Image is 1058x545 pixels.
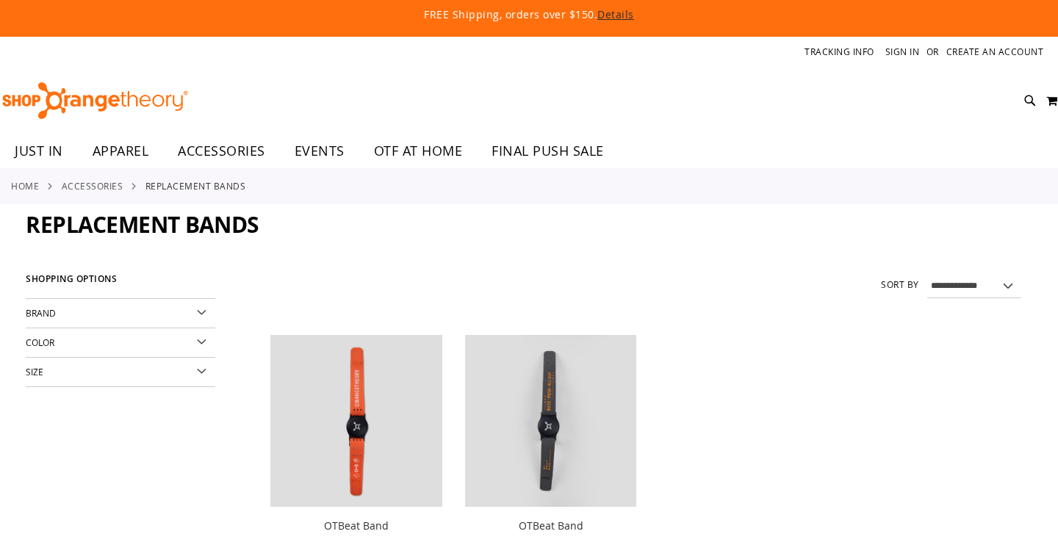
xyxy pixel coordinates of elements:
[270,335,442,507] img: OTBeat Band
[26,366,43,378] span: Size
[324,519,389,533] a: OTBeat Band
[15,134,63,167] span: JUST IN
[26,299,215,328] div: Brand
[178,134,265,167] span: ACCESSORIES
[295,134,345,167] span: EVENTS
[465,335,637,507] img: OTBeat Band
[465,335,637,510] a: OTBeat Band
[88,7,970,22] p: FREE Shipping, orders over $150.
[26,267,215,299] strong: Shopping Options
[26,336,54,348] span: Color
[492,134,604,167] span: FINAL PUSH SALE
[26,358,215,387] div: Size
[946,46,1044,58] a: Create an Account
[374,134,463,167] span: OTF AT HOME
[78,134,164,168] a: APPAREL
[885,46,920,58] a: Sign In
[26,209,259,239] span: Replacement Bands
[881,278,919,291] label: Sort By
[163,134,280,167] a: ACCESSORIES
[597,7,634,21] a: Details
[519,519,583,533] a: OTBeat Band
[270,335,442,510] a: OTBeat Band
[359,134,478,168] a: OTF AT HOME
[145,179,246,192] strong: Replacement Bands
[477,134,619,168] a: FINAL PUSH SALE
[62,179,123,192] a: ACCESSORIES
[280,134,359,168] a: EVENTS
[11,179,39,192] a: Home
[805,46,874,58] a: Tracking Info
[26,307,56,319] span: Brand
[93,134,149,167] span: APPAREL
[26,328,215,358] div: Color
